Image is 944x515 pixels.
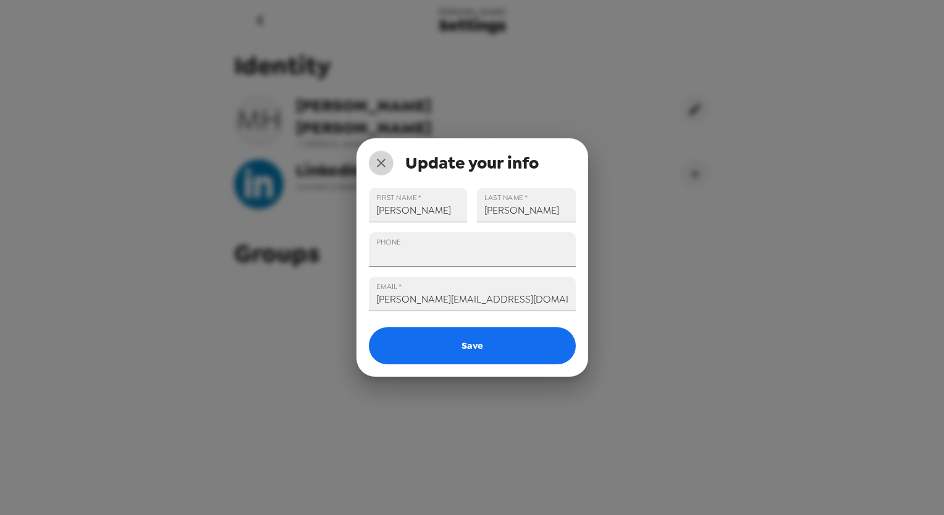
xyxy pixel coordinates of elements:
label: PHONE [376,237,401,247]
button: Save [369,327,576,364]
label: LAST NAME [484,192,528,203]
button: close [369,151,394,175]
span: Update your info [405,152,539,174]
label: EMAIL [376,281,402,291]
label: FIRST NAME [376,192,421,203]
